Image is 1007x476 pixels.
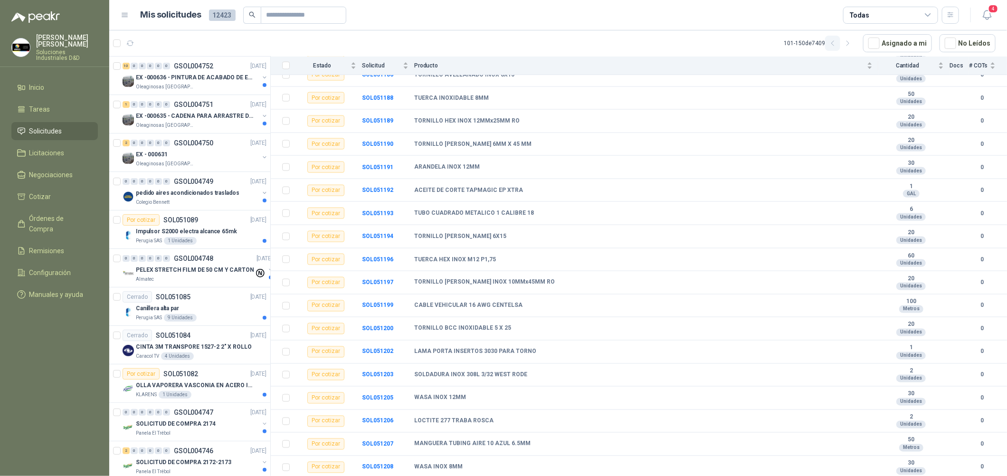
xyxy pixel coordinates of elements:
p: EX -000636 - PINTURA DE ACABADO DE EQUIPOS, ESTRUC [136,73,254,82]
a: SOL051194 [362,233,393,239]
b: WASA INOX 12MM [414,394,466,402]
p: GSOL004746 [174,447,213,454]
div: Todas [849,10,869,20]
span: Estado [295,62,349,69]
p: EX -000635 - CADENA PARA ARRASTRE DE CANASTAS DE E [136,112,254,121]
div: Por cotizar [307,185,344,196]
b: 0 [969,301,996,310]
a: SOL051199 [362,302,393,309]
div: Por cotizar [307,300,344,312]
b: TORNILLO [PERSON_NAME] INOX 10MMx45MM RO [414,279,555,286]
b: TUBO CUADRADO METALICO 1 CALIBRE 18 [414,209,534,217]
img: Company Logo [123,191,134,202]
p: GSOL004748 [174,255,213,262]
div: Unidades [896,144,926,152]
a: SOL051203 [362,371,393,378]
b: 20 [878,275,944,283]
span: Órdenes de Compra [29,213,89,234]
div: 0 [131,178,138,185]
div: 0 [155,140,162,146]
b: TUERCA HEX INOX M12 P1,75 [414,256,496,264]
img: Company Logo [123,152,134,164]
a: SOL051207 [362,441,393,447]
b: 50 [878,91,944,98]
div: Por cotizar [307,392,344,404]
div: 0 [163,178,170,185]
div: 0 [147,178,154,185]
span: search [249,11,256,18]
div: 0 [163,409,170,416]
div: 0 [147,447,154,454]
p: Colegio Bennett [136,199,170,206]
b: 0 [969,324,996,333]
b: 0 [969,278,996,287]
img: Company Logo [123,460,134,472]
div: Metros [899,444,923,452]
div: 0 [163,63,170,69]
button: No Leídos [940,34,996,52]
b: TORNILLO BCC INOXIDABLE 5 X 25 [414,325,511,333]
div: 10 [123,63,130,69]
div: Por cotizar [123,214,160,226]
b: SOL051196 [362,256,393,263]
div: Unidades [896,467,926,475]
div: Por cotizar [307,346,344,358]
a: SOL051208 [362,464,393,470]
span: Producto [414,62,865,69]
div: 0 [155,447,162,454]
span: 12423 [209,10,236,21]
div: Unidades [896,352,926,360]
b: SOL051190 [362,141,393,147]
span: Tareas [29,104,50,114]
div: Unidades [896,167,926,175]
div: Unidades [896,421,926,428]
p: [DATE] [250,370,266,379]
div: Cerrado [123,291,152,303]
p: [DATE] [250,62,266,71]
a: SOL051189 [362,117,393,124]
div: 0 [131,255,138,262]
b: 6 [878,206,944,213]
a: Por cotizarSOL051082[DATE] Company LogoOLLA VAPORERA VASCONIA EN ACERO INOXIDABLEKLARENS1 Unidades [109,364,270,403]
a: 1 0 0 0 0 0 GSOL004751[DATE] Company LogoEX -000635 - CADENA PARA ARRASTRE DE CANASTAS DE EOleagi... [123,99,268,129]
p: GSOL004749 [174,178,213,185]
div: 0 [155,63,162,69]
b: 0 [969,232,996,241]
div: Por cotizar [307,438,344,450]
a: Cotizar [11,188,98,206]
a: CerradoSOL051084[DATE] Company LogoCINTA 3M TRANSPORE 1527-2 2" X ROLLOCaracol TV4 Unidades [109,326,270,364]
b: 0 [969,417,996,426]
p: KLARENS [136,391,157,399]
p: Almatec [136,276,154,283]
a: Solicitudes [11,122,98,140]
div: Por cotizar [307,92,344,104]
b: LAMA PORTA INSERTOS 3030 PARA TORNO [414,348,536,356]
div: Unidades [896,213,926,221]
b: 1 [878,344,944,352]
span: Manuales y ayuda [29,289,84,300]
img: Company Logo [123,383,134,395]
b: SOL051200 [362,325,393,332]
span: Negociaciones [29,170,73,180]
b: SOL051202 [362,348,393,355]
div: Por cotizar [307,231,344,242]
b: 30 [878,390,944,398]
div: Unidades [896,121,926,129]
div: Unidades [896,75,926,83]
a: Remisiones [11,242,98,260]
b: WASA INOX 8MM [414,464,463,471]
b: ACEITE DE CORTE TAPMAGIC EP XTRA [414,187,523,194]
span: Licitaciones [29,148,65,158]
div: 0 [139,140,146,146]
p: [DATE] [250,177,266,186]
div: Unidades [896,329,926,336]
th: Estado [295,57,362,75]
b: 0 [969,440,996,449]
img: Company Logo [123,268,134,279]
p: PELEX STRETCH FILM DE 50 CM Y CARTON [136,266,254,275]
div: Unidades [896,259,926,267]
b: LOCTITE 277 TRABA ROSCA [414,418,494,425]
b: 0 [969,94,996,103]
div: 101 - 150 de 7409 [784,36,855,51]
